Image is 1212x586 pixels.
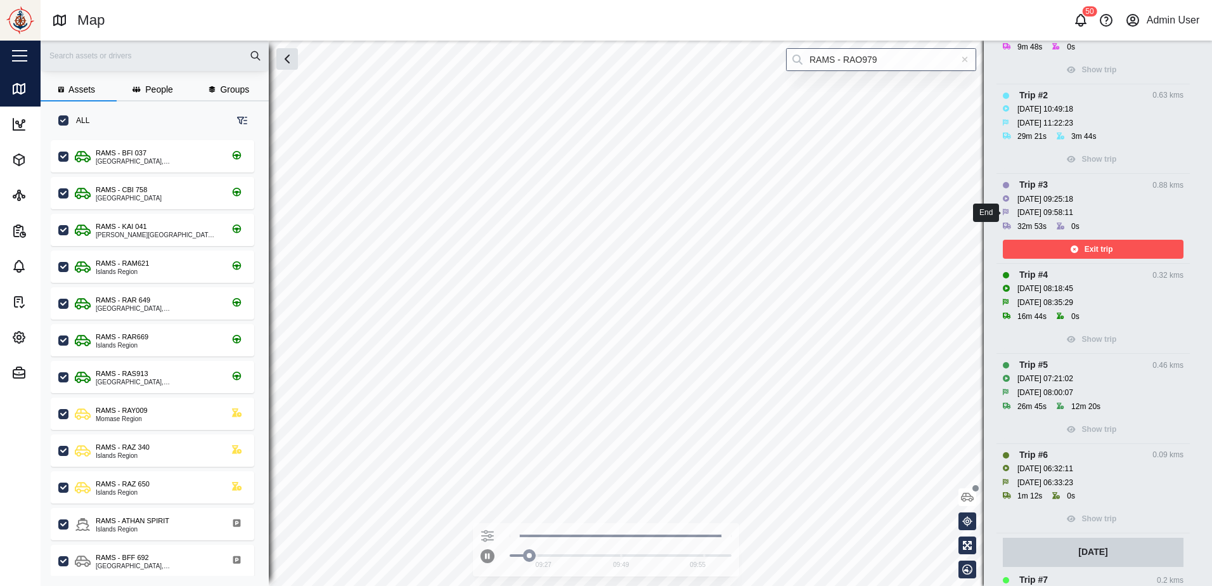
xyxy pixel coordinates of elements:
div: [DATE] 11:22:23 [1017,117,1073,129]
div: RAMS - RAR 649 [96,295,150,306]
span: People [145,85,173,94]
span: Exit trip [1085,240,1113,258]
button: Admin User [1123,11,1202,29]
div: 1m 12s [1017,490,1042,502]
div: 0s [1071,221,1080,233]
div: [GEOGRAPHIC_DATA], [GEOGRAPHIC_DATA] [96,306,217,312]
div: RAMS - RAR669 [96,332,148,342]
div: 09:49 [613,560,629,570]
div: 3m 44s [1071,131,1096,143]
div: RAMS - RAZ 340 [96,442,150,453]
div: Tasks [33,295,66,309]
div: RAMS - RAM621 [96,258,149,269]
input: Search assets or drivers [48,46,261,65]
div: Trip # 5 [1019,358,1048,372]
div: Islands Region [96,269,149,275]
div: Map [33,82,60,96]
div: 0.09 kms [1152,449,1183,461]
div: 0.63 kms [1152,89,1183,101]
div: Trip # 3 [1019,178,1048,192]
div: [DATE] 07:21:02 [1017,373,1073,385]
div: Islands Region [96,490,150,496]
div: 26m 45s [1017,401,1047,413]
div: Dashboard [33,117,87,131]
input: Search by People, Asset, Geozone or Place [786,48,976,71]
button: Exit trip [1003,240,1183,259]
div: 0.46 kms [1152,360,1183,372]
div: 0s [1067,490,1075,502]
div: Trip # 4 [1019,268,1048,282]
div: [DATE] 09:58:11 [1017,207,1073,219]
div: Islands Region [96,526,169,533]
div: Islands Region [96,342,148,349]
div: 50 [1082,6,1097,16]
div: Map [77,10,105,32]
div: [GEOGRAPHIC_DATA], [GEOGRAPHIC_DATA] [96,379,217,386]
div: [DATE] [1078,545,1107,559]
div: Sites [33,188,63,202]
div: RAMS - RAY009 [96,405,148,416]
img: Main Logo [6,6,34,34]
div: [PERSON_NAME][GEOGRAPHIC_DATA], [GEOGRAPHIC_DATA] [96,232,217,238]
div: 09:27 [536,560,551,570]
div: Islands Region [96,453,150,459]
div: 0s [1071,311,1080,323]
div: [GEOGRAPHIC_DATA] [96,195,162,202]
div: [GEOGRAPHIC_DATA], [GEOGRAPHIC_DATA] [96,563,217,570]
div: RAMS - BFF 692 [96,552,149,563]
div: [DATE] 08:00:07 [1017,387,1073,399]
div: Trip # 2 [1019,89,1048,103]
div: Momase Region [96,416,148,422]
div: RAMS - BFI 037 [96,148,146,159]
div: RAMS - KAI 041 [96,221,147,232]
div: [DATE] 06:33:23 [1017,477,1073,489]
div: RAMS - RAS913 [96,368,148,379]
span: Groups [220,85,249,94]
div: 16m 44s [1017,311,1047,323]
div: 0s [1067,41,1075,53]
div: 9m 48s [1017,41,1042,53]
div: Trip # 6 [1019,448,1048,462]
div: 09:55 [690,560,706,570]
div: 0.88 kms [1152,179,1183,192]
div: [DATE] 09:25:18 [1017,193,1073,205]
div: 0.32 kms [1152,270,1183,282]
canvas: Map [41,41,1212,586]
label: ALL [68,115,89,126]
div: 29m 21s [1017,131,1047,143]
div: [GEOGRAPHIC_DATA], [GEOGRAPHIC_DATA] [96,159,217,165]
div: 12m 20s [1071,401,1100,413]
div: RAMS - CBI 758 [96,185,147,195]
div: RAMS - RAZ 650 [96,479,150,490]
div: [DATE] 10:49:18 [1017,103,1073,115]
div: Admin [33,366,68,380]
div: [DATE] 08:35:29 [1017,297,1073,309]
div: Assets [33,153,70,167]
div: Alarms [33,259,71,273]
div: grid [51,136,268,576]
div: RAMS - ATHAN SPIRIT [96,516,169,526]
div: [DATE] 08:18:45 [1017,283,1073,295]
div: Reports [33,224,74,238]
div: 32m 53s [1017,221,1047,233]
div: Settings [33,330,75,344]
span: Assets [68,85,95,94]
div: Admin User [1147,13,1200,29]
div: [DATE] 06:32:11 [1017,463,1073,475]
